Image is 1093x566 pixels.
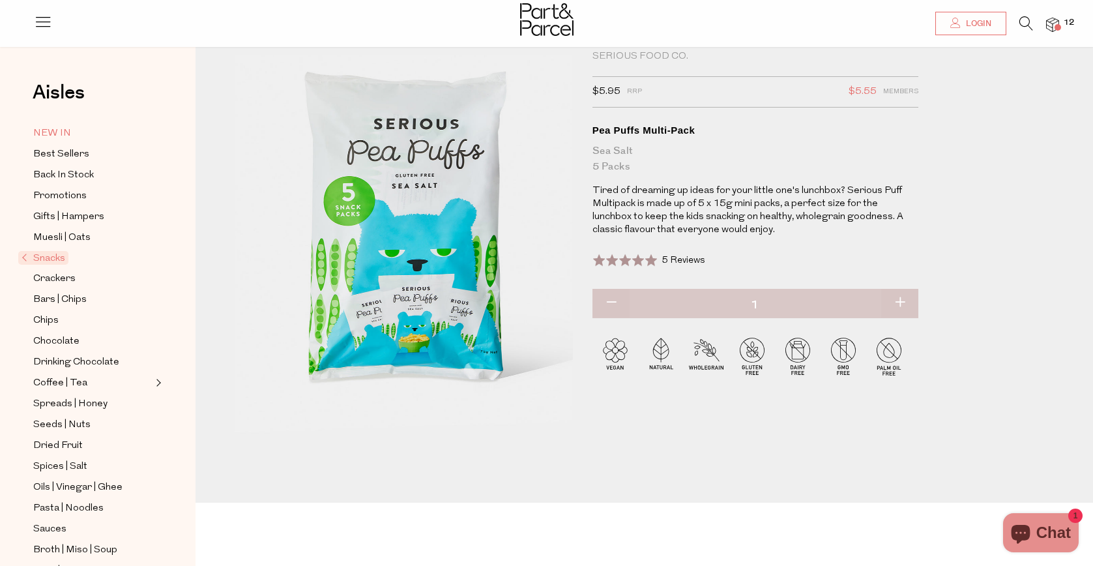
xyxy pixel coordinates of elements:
[33,459,87,475] span: Spices | Salt
[592,83,620,100] span: $5.95
[22,250,152,266] a: Snacks
[33,543,117,558] span: Broth | Miso | Soup
[33,500,152,516] a: Pasta | Noodles
[33,230,91,246] span: Muesli | Oats
[729,333,775,379] img: P_P-ICONS-Live_Bec_V11_Gluten_Free.svg
[33,313,59,329] span: Chips
[883,83,918,100] span: Members
[33,230,152,246] a: Muesli | Oats
[33,312,152,329] a: Chips
[33,188,87,204] span: Promotions
[33,168,94,183] span: Back In Stock
[999,513,1083,556] inbox-online-store-chat: Shopify online store chat
[33,522,66,537] span: Sauces
[33,417,91,433] span: Seeds | Nuts
[684,333,729,379] img: P_P-ICONS-Live_Bec_V11_Wholegrain.svg
[33,271,76,287] span: Crackers
[849,83,877,100] span: $5.55
[33,396,108,412] span: Spreads | Honey
[592,143,918,175] div: Sea Salt 5 Packs
[33,521,152,537] a: Sauces
[935,12,1006,35] a: Login
[33,479,152,496] a: Oils | Vinegar | Ghee
[33,354,152,370] a: Drinking Chocolate
[33,188,152,204] a: Promotions
[33,480,123,496] span: Oils | Vinegar | Ghee
[662,256,705,265] span: 5 Reviews
[33,438,83,454] span: Dried Fruit
[1060,17,1077,29] span: 12
[33,291,152,308] a: Bars | Chips
[235,55,573,454] img: Pea Puffs Multi-Pack
[592,185,918,237] p: Tired of dreaming up ideas for your little one's lunchbox? Serious Puff Multipack is made up of 5...
[33,376,87,391] span: Coffee | Tea
[33,78,85,107] span: Aisles
[33,333,152,350] a: Chocolate
[33,501,104,516] span: Pasta | Noodles
[33,334,80,350] span: Chocolate
[638,333,684,379] img: P_P-ICONS-Live_Bec_V11_Natural.svg
[33,209,152,225] a: Gifts | Hampers
[33,542,152,558] a: Broth | Miso | Soup
[33,83,85,115] a: Aisles
[33,396,152,412] a: Spreads | Honey
[627,83,642,100] span: RRP
[866,333,912,379] img: P_P-ICONS-Live_Bec_V11_Palm_Oil_Free.svg
[33,292,87,308] span: Bars | Chips
[18,251,68,265] span: Snacks
[821,333,866,379] img: P_P-ICONS-Live_Bec_V11_GMO_Free.svg
[33,417,152,433] a: Seeds | Nuts
[775,333,821,379] img: P_P-ICONS-Live_Bec_V11_Dairy_Free.svg
[33,438,152,454] a: Dried Fruit
[1046,18,1059,31] a: 12
[33,167,152,183] a: Back In Stock
[33,209,104,225] span: Gifts | Hampers
[592,333,638,379] img: P_P-ICONS-Live_Bec_V11_Vegan.svg
[33,375,152,391] a: Coffee | Tea
[33,146,152,162] a: Best Sellers
[592,50,918,63] div: Serious Food Co.
[33,147,89,162] span: Best Sellers
[153,375,162,391] button: Expand/Collapse Coffee | Tea
[33,458,152,475] a: Spices | Salt
[33,271,152,287] a: Crackers
[520,3,574,36] img: Part&Parcel
[33,126,71,141] span: NEW IN
[592,289,918,321] input: QTY Pea Puffs Multi-Pack
[592,124,918,137] div: Pea Puffs Multi-Pack
[33,355,119,370] span: Drinking Chocolate
[33,125,152,141] a: NEW IN
[963,18,991,29] span: Login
